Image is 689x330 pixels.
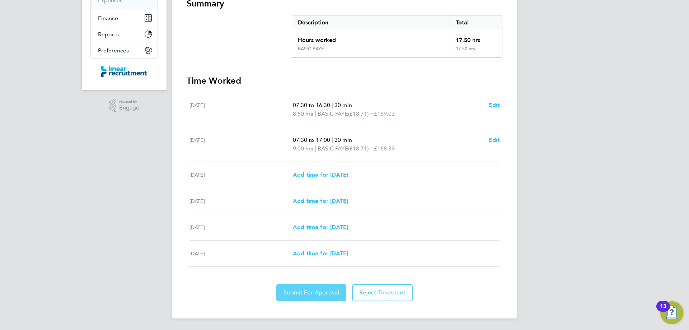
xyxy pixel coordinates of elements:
[189,197,293,205] div: [DATE]
[293,136,330,143] span: 07:30 to 17:00
[293,171,348,179] a: Add time for [DATE]
[332,136,333,143] span: |
[334,136,352,143] span: 30 min
[189,101,293,118] div: [DATE]
[90,66,158,77] a: Go to home page
[293,102,330,108] span: 07:30 to 16:30
[318,144,348,153] span: BASIC PAYE
[189,249,293,258] div: [DATE]
[283,289,339,296] span: Submit For Approval
[488,101,500,110] a: Edit
[293,224,348,231] span: Add time for [DATE]
[293,197,348,205] a: Add time for [DATE]
[98,15,118,22] span: Finance
[293,171,348,178] span: Add time for [DATE]
[119,105,139,111] span: Engage
[374,145,395,152] span: £168.39
[292,15,450,30] div: Description
[334,102,352,108] span: 30 min
[318,110,348,118] span: BASIC PAYE
[91,42,158,58] button: Preferences
[293,223,348,232] a: Add time for [DATE]
[488,136,500,143] span: Edit
[488,136,500,144] a: Edit
[91,26,158,42] button: Reports
[352,284,413,301] button: Reject Timesheet
[293,250,348,257] span: Add time for [DATE]
[292,15,502,58] div: Summary
[298,46,324,52] div: BASIC PAYE
[293,110,313,117] span: 8.50 hrs
[98,47,129,54] span: Preferences
[98,31,119,38] span: Reports
[450,30,502,46] div: 17.50 hrs
[450,46,502,57] div: 17.50 hrs
[91,10,158,26] button: Finance
[332,102,333,108] span: |
[189,223,293,232] div: [DATE]
[359,289,406,296] span: Reject Timesheet
[315,145,316,152] span: |
[109,99,140,112] a: Powered byEngage
[488,102,500,108] span: Edit
[348,110,374,117] span: (£18.71) =
[101,66,147,77] img: linearrecruitment-logo-retina.png
[660,306,666,316] div: 13
[293,145,313,152] span: 9.00 hrs
[293,197,348,204] span: Add time for [DATE]
[315,110,316,117] span: |
[189,171,293,179] div: [DATE]
[293,249,348,258] a: Add time for [DATE]
[189,136,293,153] div: [DATE]
[292,30,450,46] div: Hours worked
[660,301,683,324] button: Open Resource Center, 13 new notifications
[374,110,395,117] span: £159.03
[348,145,374,152] span: (£18.71) =
[187,75,502,87] h3: Time Worked
[450,15,502,30] div: Total
[276,284,346,301] button: Submit For Approval
[119,99,139,105] span: Powered by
